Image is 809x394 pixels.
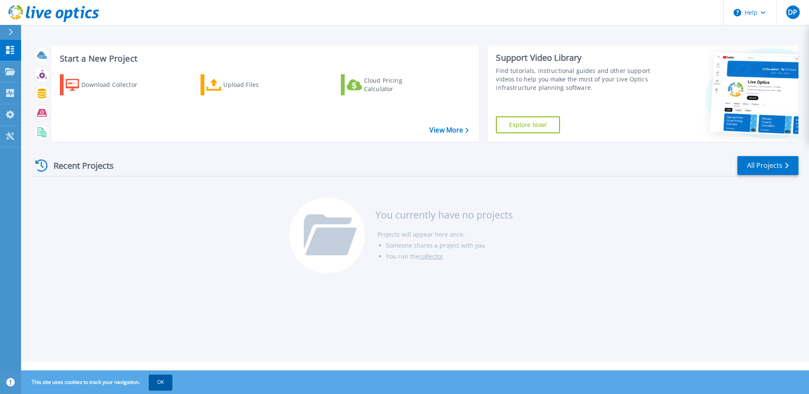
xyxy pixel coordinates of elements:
h3: Start a New Project [60,54,469,63]
a: Download Collector [60,74,154,95]
a: View More [429,126,469,134]
a: collector [419,252,443,260]
a: All Projects [737,156,798,175]
li: Someone shares a project with you [386,240,513,251]
li: You run the [386,251,513,262]
li: Projects will appear here once: [378,229,513,240]
div: Support Video Library [496,52,654,63]
a: Cloud Pricing Calculator [341,74,435,95]
a: Explore Now! [496,116,560,133]
div: Cloud Pricing Calculator [364,76,431,93]
button: OK [149,375,172,390]
span: DP [788,9,797,16]
div: Download Collector [81,76,149,93]
span: This site uses cookies to track your navigation. [23,375,172,390]
a: Upload Files [201,74,295,95]
h3: You currently have no projects [375,210,513,219]
div: Recent Projects [32,155,125,176]
div: Upload Files [223,76,291,93]
div: Find tutorials, instructional guides and other support videos to help you make the most of your L... [496,67,654,92]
